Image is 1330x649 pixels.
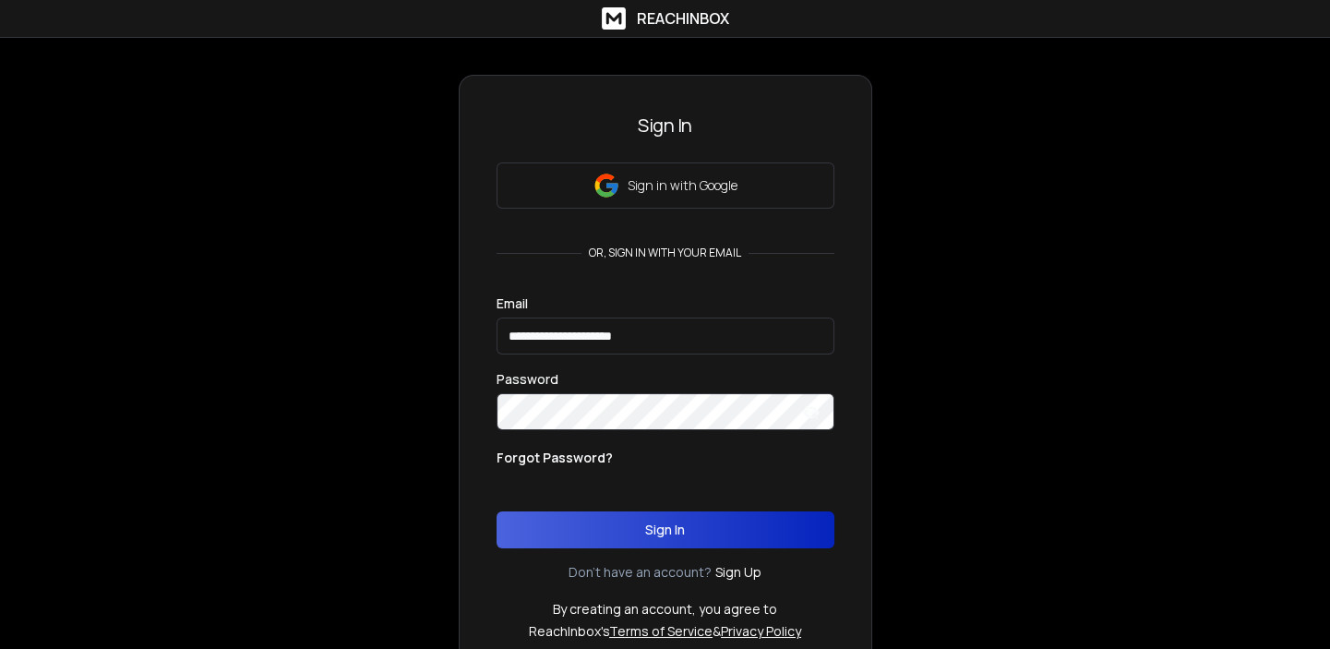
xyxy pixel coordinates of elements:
a: Terms of Service [609,622,713,640]
p: or, sign in with your email [581,246,749,260]
label: Email [497,297,528,310]
button: Sign in with Google [497,162,834,209]
a: Privacy Policy [721,622,801,640]
p: Forgot Password? [497,449,613,467]
p: Don't have an account? [569,563,712,582]
label: Password [497,373,558,386]
a: ReachInbox [602,7,729,30]
a: Sign Up [715,563,761,582]
button: Sign In [497,511,834,548]
p: By creating an account, you agree to [553,600,777,619]
p: Sign in with Google [628,176,737,195]
h3: Sign In [497,113,834,138]
h1: ReachInbox [637,7,729,30]
p: ReachInbox's & [529,622,801,641]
